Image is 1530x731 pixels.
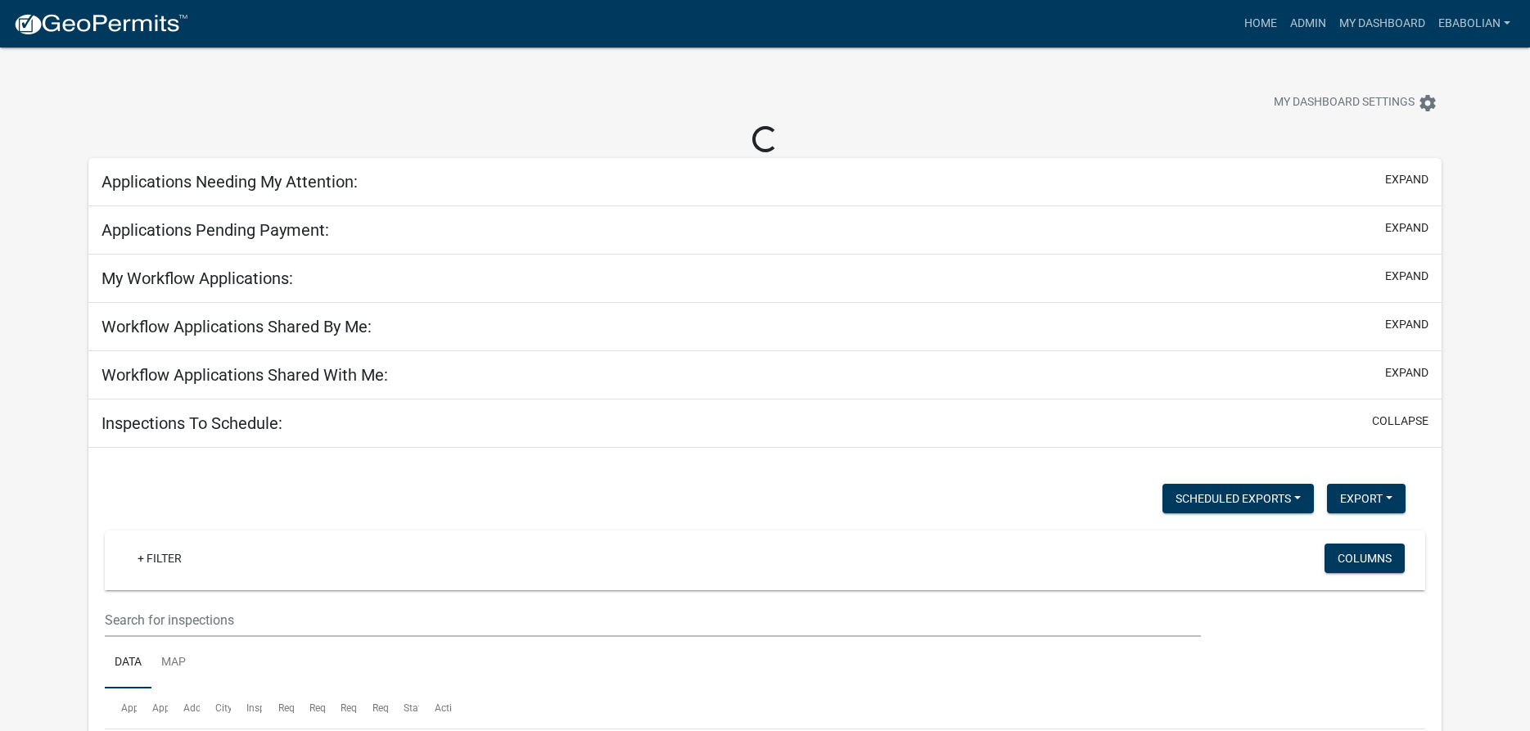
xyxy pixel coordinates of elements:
[1385,171,1428,188] button: expand
[1325,544,1405,573] button: Columns
[102,365,388,385] h5: Workflow Applications Shared With Me:
[102,268,293,288] h5: My Workflow Applications:
[105,603,1200,637] input: Search for inspections
[200,688,231,728] datatable-header-cell: City
[1372,413,1428,430] button: collapse
[1162,484,1314,513] button: Scheduled Exports
[137,688,168,728] datatable-header-cell: Application Type
[404,702,432,714] span: Status
[231,688,262,728] datatable-header-cell: Inspection Type
[1238,8,1284,39] a: Home
[341,702,414,714] span: Requestor Name
[121,702,172,714] span: Application
[124,544,195,573] a: + Filter
[102,220,329,240] h5: Applications Pending Payment:
[1385,268,1428,285] button: expand
[1385,316,1428,333] button: expand
[1274,93,1415,113] span: My Dashboard Settings
[1385,364,1428,381] button: expand
[102,413,282,433] h5: Inspections To Schedule:
[356,688,387,728] datatable-header-cell: Requestor Phone
[168,688,199,728] datatable-header-cell: Address
[102,317,372,336] h5: Workflow Applications Shared By Me:
[152,702,227,714] span: Application Type
[262,688,293,728] datatable-header-cell: Requested Date
[309,702,412,714] span: Request Time (am/pm)
[435,702,468,714] span: Actions
[1385,219,1428,237] button: expand
[1284,8,1333,39] a: Admin
[278,702,347,714] span: Requested Date
[105,688,136,728] datatable-header-cell: Application
[419,688,450,728] datatable-header-cell: Actions
[183,702,219,714] span: Address
[1327,484,1406,513] button: Export
[102,172,358,192] h5: Applications Needing My Attention:
[1432,8,1517,39] a: ebabolian
[1261,87,1451,119] button: My Dashboard Settingssettings
[151,637,196,689] a: Map
[215,702,232,714] span: City
[372,702,448,714] span: Requestor Phone
[246,702,316,714] span: Inspection Type
[105,637,151,689] a: Data
[294,688,325,728] datatable-header-cell: Request Time (am/pm)
[325,688,356,728] datatable-header-cell: Requestor Name
[388,688,419,728] datatable-header-cell: Status
[1333,8,1432,39] a: My Dashboard
[1418,93,1437,113] i: settings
